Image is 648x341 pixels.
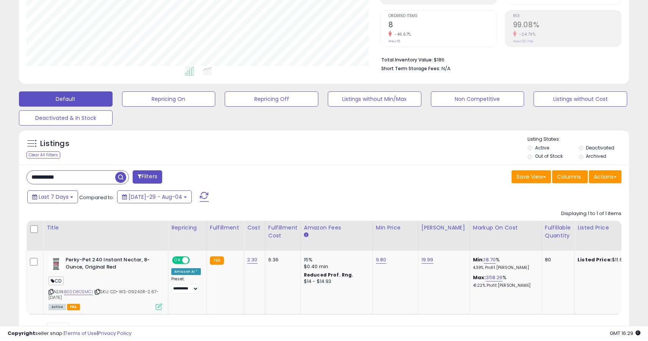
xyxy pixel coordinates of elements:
[304,224,369,232] div: Amazon Fees
[247,224,262,232] div: Cost
[535,145,549,151] label: Active
[513,20,621,31] h2: 99.08%
[473,274,486,281] b: Max:
[381,57,433,63] b: Total Inventory Value:
[513,14,621,18] span: ROI
[49,289,159,300] span: | SKU: CD-WS-09240R-2.67-[DATE]
[49,256,64,272] img: 41jdroXE4SL._SL40_.jpg
[578,256,612,263] b: Listed Price:
[122,91,216,107] button: Repricing On
[133,170,162,184] button: Filters
[27,151,60,159] div: Clear All Filters
[49,256,162,309] div: ASIN:
[473,265,536,270] p: 4.39% Profit [PERSON_NAME]
[381,65,440,72] b: Short Term Storage Fees:
[210,256,224,265] small: FBA
[534,91,627,107] button: Listings without Cost
[117,190,192,203] button: [DATE]-29 - Aug-04
[98,330,131,337] a: Privacy Policy
[171,268,201,275] div: Amazon AI *
[381,55,616,64] li: $186
[171,277,201,294] div: Preset:
[431,91,524,107] button: Non Competitive
[441,65,451,72] span: N/A
[225,91,318,107] button: Repricing Off
[173,257,182,264] span: ON
[388,20,496,31] h2: 8
[8,330,35,337] strong: Copyright
[512,170,551,183] button: Save View
[304,232,308,239] small: Amazon Fees.
[40,138,69,149] h5: Listings
[268,256,295,263] div: 6.36
[247,256,258,264] a: 2.30
[65,330,97,337] a: Terms of Use
[586,145,614,151] label: Deactivated
[421,224,466,232] div: [PERSON_NAME]
[513,39,533,44] small: Prev: 131.74%
[517,31,536,37] small: -24.79%
[586,153,606,159] label: Archived
[473,256,536,270] div: %
[388,14,496,18] span: Ordered Items
[67,304,80,310] span: FBA
[32,325,87,332] span: Show: entries
[473,283,536,288] p: 41.22% Profit [PERSON_NAME]
[376,224,415,232] div: Min Price
[473,274,536,288] div: %
[328,91,421,107] button: Listings without Min/Max
[304,272,354,278] b: Reduced Prof. Rng.
[557,173,581,181] span: Columns
[66,256,158,272] b: Perky-Pet 240 Instant Nectar, 8-Ounce, Original Red
[268,224,297,240] div: Fulfillment Cost
[304,263,367,270] div: $0.40 min
[486,274,502,281] a: 358.26
[27,190,78,203] button: Last 7 Days
[392,31,411,37] small: -46.67%
[473,256,484,263] b: Min:
[589,170,621,183] button: Actions
[545,224,571,240] div: Fulfillable Quantity
[304,278,367,285] div: $14 - $14.93
[561,210,621,217] div: Displaying 1 to 1 of 1 items
[47,224,165,232] div: Title
[535,153,563,159] label: Out of Stock
[578,256,640,263] div: $11.61
[8,330,131,337] div: seller snap | |
[128,193,182,201] span: [DATE]-29 - Aug-04
[304,256,367,263] div: 15%
[49,304,66,310] span: All listings currently available for purchase on Amazon
[210,224,241,232] div: Fulfillment
[610,330,640,337] span: 2025-08-12 16:29 GMT
[189,257,201,264] span: OFF
[552,170,588,183] button: Columns
[484,256,496,264] a: 18.70
[578,224,643,232] div: Listed Price
[527,136,629,143] p: Listing States:
[421,256,434,264] a: 19.99
[19,91,113,107] button: Default
[64,289,93,295] a: B00D8OSMCI
[376,256,387,264] a: 9.80
[19,110,113,126] button: Deactivated & In Stock
[49,277,64,285] span: CD
[39,193,69,201] span: Last 7 Days
[171,224,203,232] div: Repricing
[79,194,114,201] span: Compared to:
[473,224,538,232] div: Markup on Cost
[470,221,542,251] th: The percentage added to the cost of goods (COGS) that forms the calculator for Min & Max prices.
[545,256,568,263] div: 80
[388,39,400,44] small: Prev: 15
